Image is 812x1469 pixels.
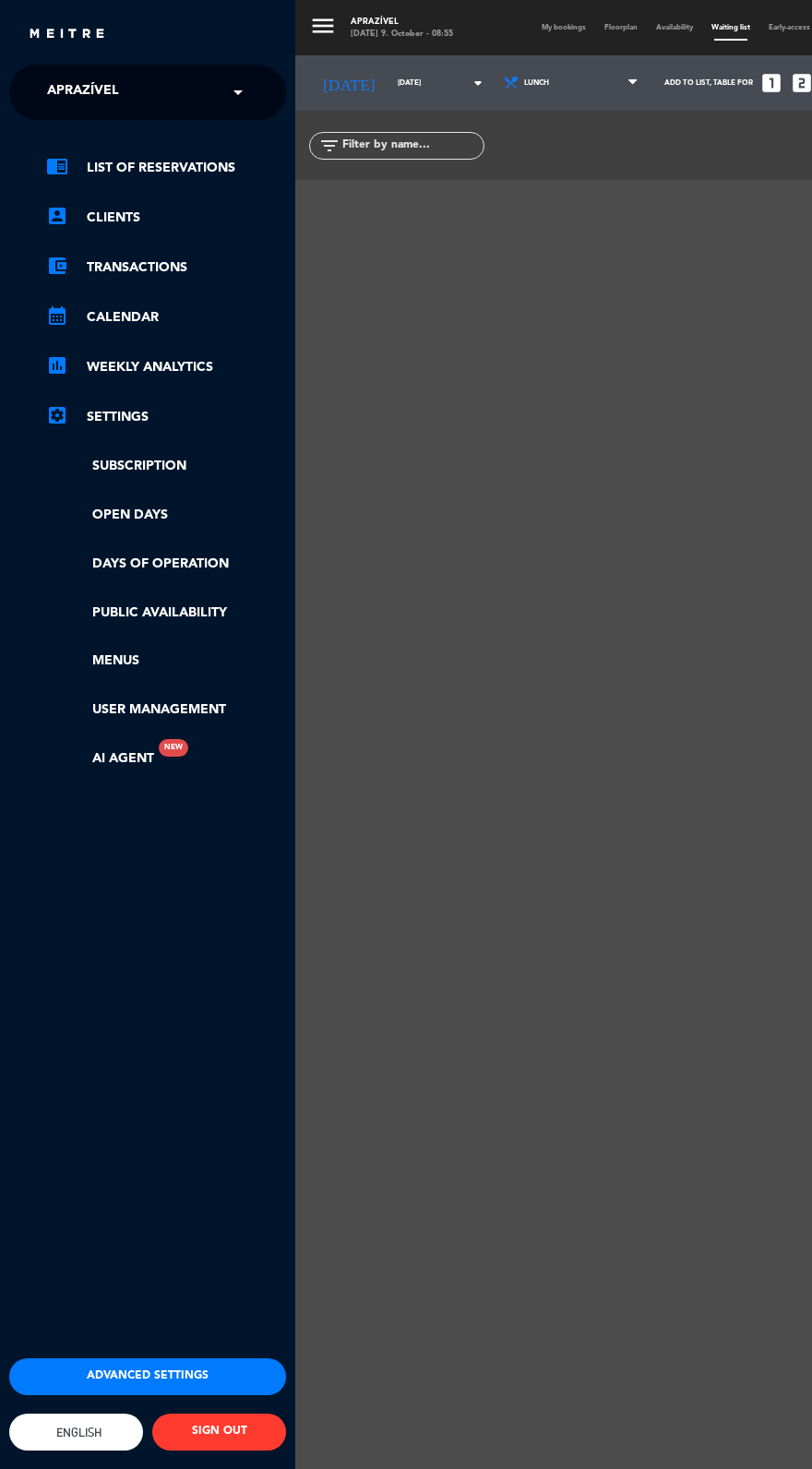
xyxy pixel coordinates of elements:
span: Add to list, table for [664,78,753,88]
div: Aprazível [351,16,453,28]
button: SIGN OUT [152,1414,286,1451]
a: AI AgentNew [46,748,154,770]
i: menu [309,12,337,40]
a: Menus [46,651,286,672]
i: [DATE] [309,66,388,101]
button: Advanced settings [9,1358,286,1395]
span: Lunch [524,72,612,95]
i: assessment [46,354,68,376]
button: menu [309,12,337,44]
div: New [159,739,188,757]
a: account_boxClients [46,207,286,229]
a: Public availability [46,603,286,624]
a: account_balance_walletTransactions [46,257,286,279]
a: calendar_monthCalendar [46,306,286,328]
i: calendar_month [46,305,68,327]
img: MEITRE [28,28,106,42]
span: Availability [647,24,702,31]
a: User Management [46,699,286,721]
a: Settings [46,406,286,428]
span: Floorplan [595,24,647,31]
a: Open Days [46,505,286,526]
i: arrow_drop_down [467,72,489,94]
div: [DATE] 9. October - 08:55 [351,28,453,40]
a: Days of operation [46,554,286,575]
i: looks_one [759,71,783,95]
a: chrome_reader_modeList of Reservations [46,157,286,179]
i: settings_applications [46,404,68,426]
i: account_box [46,205,68,227]
i: chrome_reader_mode [46,155,68,177]
a: assessmentWeekly Analytics [46,356,286,378]
span: Aprazível [47,73,119,112]
i: account_balance_wallet [46,255,68,277]
span: English [52,1426,101,1439]
span: Waiting list [702,24,759,31]
span: My bookings [532,24,595,31]
a: Subscription [46,456,286,477]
